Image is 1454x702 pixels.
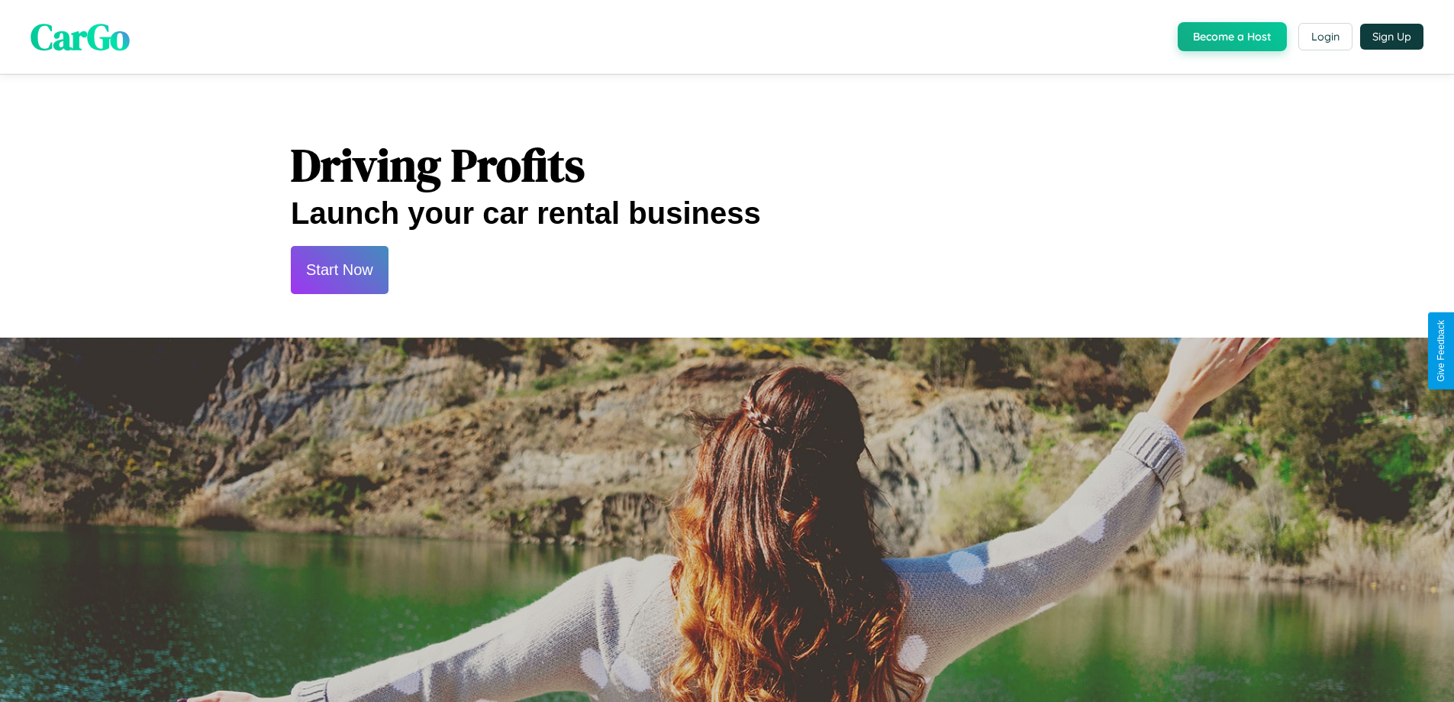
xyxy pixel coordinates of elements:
h1: Driving Profits [291,134,1163,196]
button: Start Now [291,246,388,294]
button: Sign Up [1360,24,1423,50]
h2: Launch your car rental business [291,196,1163,231]
button: Become a Host [1178,22,1287,51]
button: Login [1298,23,1352,50]
span: CarGo [31,11,130,62]
div: Give Feedback [1436,320,1446,382]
